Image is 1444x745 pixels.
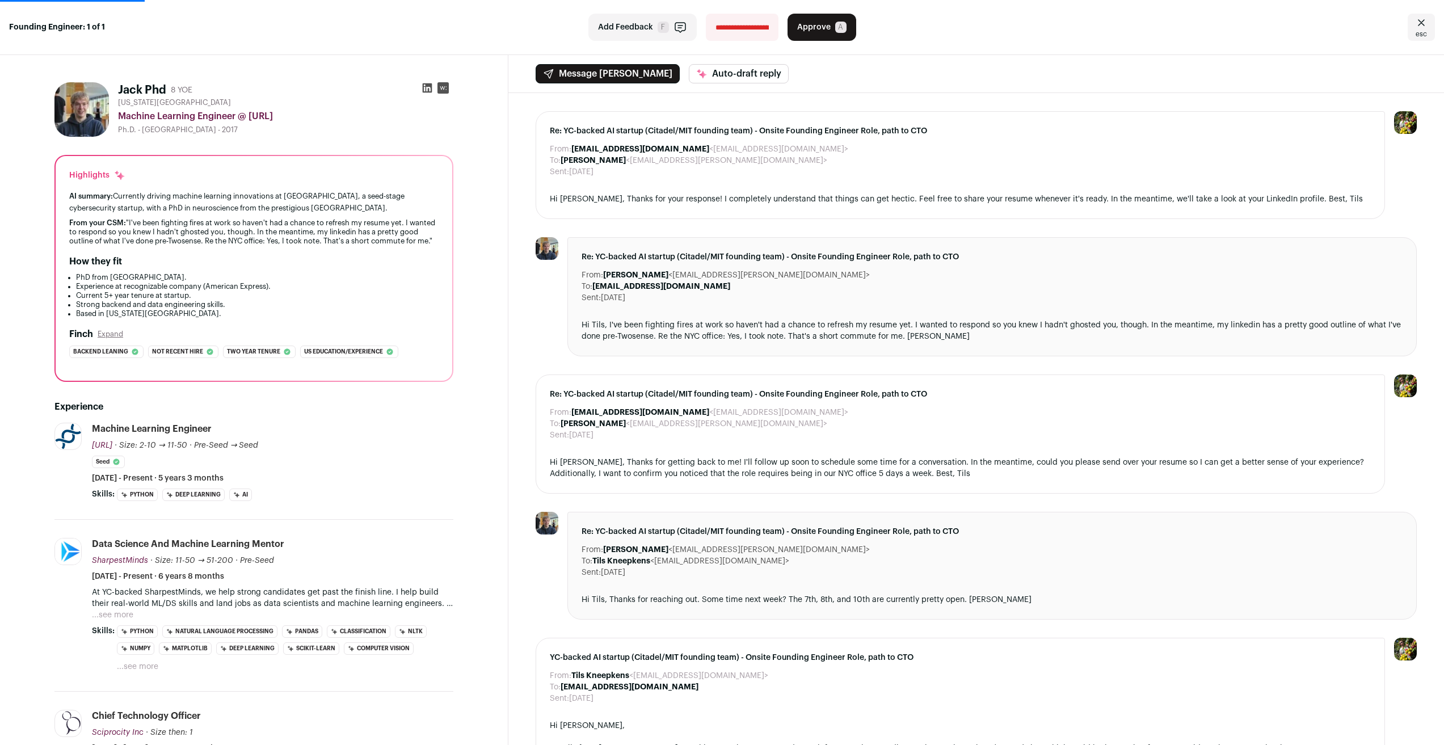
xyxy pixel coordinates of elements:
button: Approve A [788,14,856,41]
dd: <[EMAIL_ADDRESS][PERSON_NAME][DOMAIN_NAME]> [561,418,827,430]
dd: [DATE] [569,693,593,704]
li: PhD from [GEOGRAPHIC_DATA]. [76,273,439,282]
div: Machine Learning Engineer @ [URL] [118,110,453,123]
li: Natural Language Processing [162,625,277,638]
button: Expand [98,330,123,339]
dd: <[EMAIL_ADDRESS][PERSON_NAME][DOMAIN_NAME]> [603,270,870,281]
img: aad87e0784a7a20bc58e388c55793d2d556ed0c2a518f585a6279a594da0386b [536,512,558,534]
span: SharpestMinds [92,557,148,565]
dd: <[EMAIL_ADDRESS][DOMAIN_NAME]> [592,555,789,567]
div: Chief Technology Officer [92,710,201,722]
div: Ph.D. - [GEOGRAPHIC_DATA] - 2017 [118,125,453,134]
div: Hi [PERSON_NAME], Thanks for getting back to me! I'll follow up soon to schedule some time for a ... [550,457,1371,479]
b: [EMAIL_ADDRESS][DOMAIN_NAME] [561,683,698,691]
span: [US_STATE][GEOGRAPHIC_DATA] [118,98,231,107]
b: Tils Kneepkens [592,557,650,565]
span: Re: YC-backed AI startup (Citadel/MIT founding team) - Onsite Founding Engineer Role, path to CTO [550,389,1371,400]
div: Currently driving machine learning innovations at [GEOGRAPHIC_DATA], a seed-stage cybersecurity s... [69,190,439,214]
li: Computer Vision [344,642,414,655]
li: Experience at recognizable company (American Express). [76,282,439,291]
b: [PERSON_NAME] [561,420,626,428]
dd: [DATE] [601,292,625,304]
div: Data Science and Machine Learning Mentor [92,538,284,550]
dd: <[EMAIL_ADDRESS][DOMAIN_NAME]> [571,407,848,418]
dt: To: [550,681,561,693]
li: Strong backend and data engineering skills. [76,300,439,309]
li: Python [117,625,158,638]
b: Tils Kneepkens [571,672,629,680]
b: [PERSON_NAME] [603,271,668,279]
img: 6689865-medium_jpg [1394,374,1417,397]
div: Hi Tils, I've been fighting fires at work so haven't had a chance to refresh my resume yet. I wan... [582,319,1403,342]
span: Re: YC-backed AI startup (Citadel/MIT founding team) - Onsite Founding Engineer Role, path to CTO [582,251,1403,263]
dd: <[EMAIL_ADDRESS][DOMAIN_NAME]> [571,670,768,681]
span: · [190,440,192,451]
button: ...see more [117,661,158,672]
span: [DATE] - Present · 6 years 8 months [92,571,224,582]
span: esc [1416,30,1427,39]
dt: Sent: [550,430,569,441]
div: Machine Learning Engineer [92,423,212,435]
button: Message [PERSON_NAME] [536,64,680,83]
li: Current 5+ year tenure at startup. [76,291,439,300]
li: Matplotlib [159,642,212,655]
div: "I've been fighting fires at work so haven't had a chance to refresh my resume yet. I wanted to r... [69,218,439,246]
li: AI [229,489,252,501]
a: Close [1408,14,1435,41]
strong: Founding Engineer: 1 of 1 [9,22,105,33]
b: [EMAIL_ADDRESS][DOMAIN_NAME] [571,409,709,416]
img: 6689865-medium_jpg [1394,111,1417,134]
span: · Size then: 1 [146,729,193,736]
dt: Sent: [550,693,569,704]
li: Deep Learning [216,642,279,655]
span: Not recent hire [152,346,203,357]
span: Pre-Seed → Seed [194,441,259,449]
dd: [DATE] [569,166,593,178]
dd: [DATE] [569,430,593,441]
li: Scikit-Learn [283,642,339,655]
button: Add Feedback F [588,14,697,41]
dt: From: [550,407,571,418]
li: Classification [327,625,390,638]
div: Hi Tils, Thanks for reaching out. Some time next week? The 7th, 8th, and 10th are currently prett... [582,594,1403,605]
dt: From: [582,544,603,555]
span: Sciprocity Inc [92,729,144,736]
img: aad87e0784a7a20bc58e388c55793d2d556ed0c2a518f585a6279a594da0386b [54,82,109,137]
h1: Jack Phd [118,82,166,98]
button: Auto-draft reply [689,64,789,83]
dt: From: [550,144,571,155]
dt: Sent: [550,166,569,178]
li: Based in [US_STATE][GEOGRAPHIC_DATA]. [76,309,439,318]
span: Re: YC-backed AI startup (Citadel/MIT founding team) - Onsite Founding Engineer Role, path to CTO [582,526,1403,537]
img: e42753641069a22d64691bfdebbe055e5eece5bda189ffcaf66b099dbb139733.png [55,423,81,449]
dt: From: [550,670,571,681]
p: At YC-backed SharpestMinds, we help strong candidates get past the finish line. I help build thei... [92,587,453,609]
span: A [835,22,847,33]
dt: To: [582,281,592,292]
dt: To: [550,155,561,166]
li: Seed [92,456,125,468]
span: Backend leaning [73,346,128,357]
dd: <[EMAIL_ADDRESS][DOMAIN_NAME]> [571,144,848,155]
h2: Experience [54,400,453,414]
dd: <[EMAIL_ADDRESS][PERSON_NAME][DOMAIN_NAME]> [561,155,827,166]
span: Re: YC-backed AI startup (Citadel/MIT founding team) - Onsite Founding Engineer Role, path to CTO [550,125,1371,137]
dt: Sent: [582,567,601,578]
img: 6689865-medium_jpg [1394,638,1417,660]
li: Pandas [282,625,322,638]
div: Highlights [69,170,125,181]
dt: To: [582,555,592,567]
button: ...see more [92,609,133,621]
span: · Size: 11-50 → 51-200 [150,557,233,565]
span: Two year tenure [227,346,280,357]
span: Pre-Seed [240,557,274,565]
b: [PERSON_NAME] [561,157,626,165]
span: Skills: [92,625,115,637]
span: [URL] [92,441,112,449]
span: Us education/experience [304,346,383,357]
span: Add Feedback [598,22,653,33]
span: Hi [PERSON_NAME], [550,722,625,730]
dt: From: [582,270,603,281]
span: From your CSM: [69,219,126,226]
h2: How they fit [69,255,122,268]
